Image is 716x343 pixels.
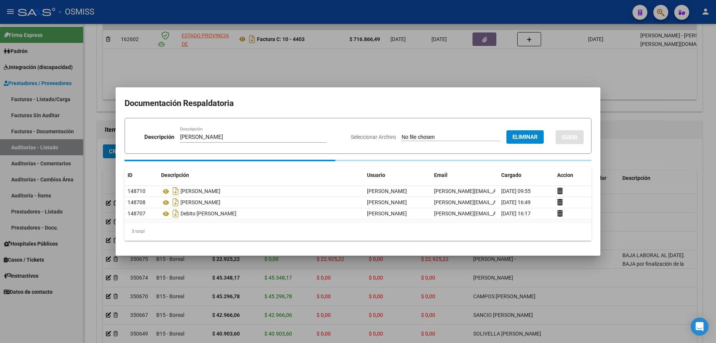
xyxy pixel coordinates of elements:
[171,208,180,219] i: Descargar documento
[125,96,591,110] h2: Documentación Respaldatoria
[501,172,521,178] span: Cargado
[556,130,584,144] button: SUBIR
[125,222,591,241] div: 3 total
[434,172,447,178] span: Email
[351,134,396,140] span: Seleccionar Archivo
[367,172,385,178] span: Usuario
[434,199,597,205] span: [PERSON_NAME][EMAIL_ADDRESS][PERSON_NAME][DOMAIN_NAME]
[512,134,538,140] span: Eliminar
[158,167,364,183] datatable-header-cell: Descripción
[501,188,531,194] span: [DATE] 09:55
[125,167,158,183] datatable-header-cell: ID
[501,199,531,205] span: [DATE] 16:49
[434,188,597,194] span: [PERSON_NAME][EMAIL_ADDRESS][PERSON_NAME][DOMAIN_NAME]
[128,199,145,205] span: 148708
[691,318,709,336] div: Open Intercom Messenger
[161,196,361,208] div: [PERSON_NAME]
[367,199,407,205] span: [PERSON_NAME]
[431,167,498,183] datatable-header-cell: Email
[364,167,431,183] datatable-header-cell: Usuario
[554,167,591,183] datatable-header-cell: Accion
[501,211,531,216] span: [DATE] 16:17
[128,188,145,194] span: 148710
[161,185,361,197] div: [PERSON_NAME]
[144,133,174,141] p: Descripción
[367,211,407,216] span: [PERSON_NAME]
[557,172,573,178] span: Accion
[498,167,554,183] datatable-header-cell: Cargado
[161,208,361,219] div: Debito [PERSON_NAME]
[128,172,132,178] span: ID
[171,196,180,208] i: Descargar documento
[128,211,145,216] span: 148707
[562,134,578,141] span: SUBIR
[161,172,189,178] span: Descripción
[171,185,180,197] i: Descargar documento
[506,130,544,144] button: Eliminar
[367,188,407,194] span: [PERSON_NAME]
[434,211,597,216] span: [PERSON_NAME][EMAIL_ADDRESS][PERSON_NAME][DOMAIN_NAME]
